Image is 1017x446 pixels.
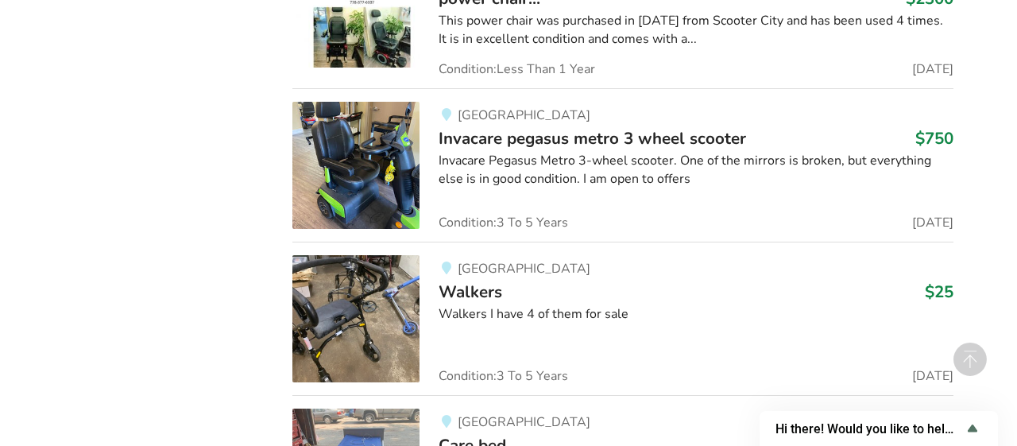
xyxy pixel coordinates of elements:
span: [DATE] [912,63,953,76]
div: This power chair was purchased in [DATE] from Scooter City and has been used 4 times. It is in ex... [439,12,953,48]
span: Condition: Less Than 1 Year [439,63,595,76]
span: Walkers [439,281,502,303]
span: [DATE] [912,216,953,229]
span: Condition: 3 To 5 Years [439,370,568,382]
h3: $750 [915,128,953,149]
a: mobility-walkers[GEOGRAPHIC_DATA]Walkers$25Walkers I have 4 of them for saleCondition:3 To 5 Year... [292,242,953,395]
button: Show survey - Hi there! Would you like to help us improve AssistList? [775,419,982,438]
span: Hi there! Would you like to help us improve AssistList? [775,421,963,436]
span: [GEOGRAPHIC_DATA] [458,260,590,277]
span: Invacare pegasus metro 3 wheel scooter [439,127,746,149]
h3: $25 [925,281,953,302]
img: mobility-invacare pegasus metro 3 wheel scooter [292,102,420,229]
span: Condition: 3 To 5 Years [439,216,568,229]
span: [GEOGRAPHIC_DATA] [458,413,590,431]
div: Invacare Pegasus Metro 3-wheel scooter. One of the mirrors is broken, but everything else is in g... [439,152,953,188]
a: mobility-invacare pegasus metro 3 wheel scooter[GEOGRAPHIC_DATA]Invacare pegasus metro 3 wheel sc... [292,88,953,242]
span: [DATE] [912,370,953,382]
span: [GEOGRAPHIC_DATA] [458,107,590,124]
img: mobility-walkers [292,255,420,382]
div: Walkers I have 4 of them for sale [439,305,953,324]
